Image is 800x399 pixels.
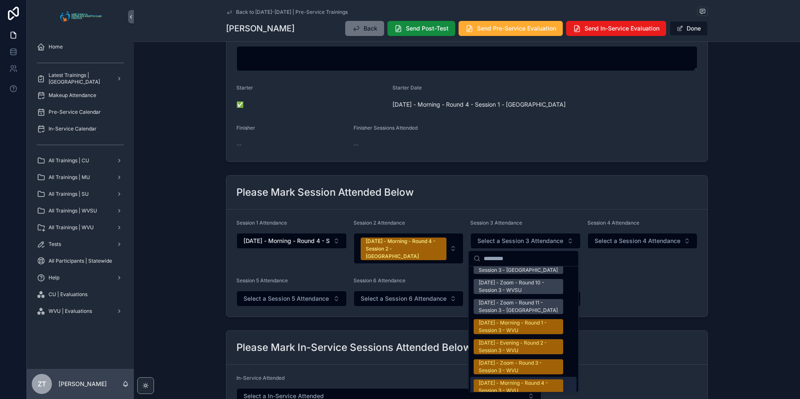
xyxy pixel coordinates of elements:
span: All Trainings | MU [49,174,90,181]
button: Select Button [236,291,347,307]
span: In-Service Calendar [49,125,97,132]
span: Session 1 Attendance [236,220,287,226]
span: Select a Session 3 Attendance [477,237,563,245]
span: Select a Session 6 Attendance [361,294,446,303]
button: Send Pre-Service Evaluation [459,21,563,36]
span: Makeup Attendance [49,92,96,99]
div: [DATE] - Zoom - Round 3 - Session 3 - WVU [479,359,558,374]
a: Home [32,39,129,54]
span: Pre-Service Calendar [49,109,101,115]
h2: Please Mark Session Attended Below [236,186,414,199]
span: Select a Session 5 Attendance [244,294,329,303]
h1: [PERSON_NAME] [226,23,295,34]
span: Finisher [236,125,255,131]
button: Done [669,21,708,36]
span: Session 6 Attendance [354,277,405,284]
span: CU | Evaluations [49,291,87,298]
button: Select Button [470,233,581,249]
div: [DATE] - Morning - Round 1 - Session 3 - WVU [479,319,558,334]
div: [DATE] - Zoom - Round 11 - Session 3 - [GEOGRAPHIC_DATA] [479,299,558,314]
button: Select Button [354,233,464,264]
span: Session 4 Attendance [587,220,639,226]
a: All Participants | Statewide [32,253,129,269]
span: [DATE] - Morning - Round 4 - Session 1 - [GEOGRAPHIC_DATA] [244,237,330,245]
span: Back to [DATE]-[DATE] | Pre-Service Trainings [236,9,348,15]
span: ✅ [236,100,386,109]
span: In-Service Attended [236,375,285,381]
button: Select Button [354,291,464,307]
span: Latest Trainings | [GEOGRAPHIC_DATA] [49,72,110,85]
a: All Trainings | SU [32,187,129,202]
div: [DATE] - Evening - Round 2 - Session 3 - WVU [479,339,558,354]
span: All Trainings | WVU [49,224,94,231]
a: Latest Trainings | [GEOGRAPHIC_DATA] [32,71,129,86]
button: Select Button [236,233,347,249]
div: [DATE] - Morning - Round 4 - Session 2 - [GEOGRAPHIC_DATA] [366,238,442,260]
span: Finisher Sessions Attended [354,125,418,131]
button: Send Post-Test [387,21,455,36]
span: [DATE] - Morning - Round 4 - Session 1 - [GEOGRAPHIC_DATA] [392,100,620,109]
div: Suggestions [469,266,578,392]
span: Help [49,274,59,281]
span: All Trainings | CU [49,157,89,164]
span: ZT [38,379,46,389]
a: All Trainings | MU [32,170,129,185]
span: Send Post-Test [406,24,449,33]
span: All Trainings | WVSU [49,207,97,214]
a: CU | Evaluations [32,287,129,302]
a: In-Service Calendar [32,121,129,136]
span: Tests [49,241,61,248]
span: WVU | Evaluations [49,308,92,315]
span: All Trainings | SU [49,191,89,197]
div: [DATE] - Zoom - Round 9 - Session 3 - [GEOGRAPHIC_DATA] [479,259,558,274]
button: Back [345,21,384,36]
a: WVU | Evaluations [32,304,129,319]
a: Pre-Service Calendar [32,105,129,120]
span: -- [354,141,359,149]
p: [PERSON_NAME] [59,380,107,388]
span: Send Pre-Service Evaluation [477,24,556,33]
button: Select Button [587,233,698,249]
button: Send In-Service Evaluation [566,21,666,36]
div: [DATE] - Zoom - Round 10 - Session 3 - WVSU [479,279,558,294]
div: [DATE] - Morning - Round 4 - Session 3 - WVU [479,379,558,394]
a: Help [32,270,129,285]
span: Back [364,24,377,33]
h2: Please Mark In-Service Sessions Attended Below [236,341,472,354]
span: Send In-Service Evaluation [585,24,659,33]
a: All Trainings | WVSU [32,203,129,218]
span: -- [236,141,241,149]
span: Session 3 Attendance [470,220,522,226]
span: Home [49,43,63,50]
div: scrollable content [27,33,134,330]
a: All Trainings | WVU [32,220,129,235]
a: All Trainings | CU [32,153,129,168]
a: Back to [DATE]-[DATE] | Pre-Service Trainings [226,9,348,15]
span: Starter Date [392,84,422,91]
a: Makeup Attendance [32,88,129,103]
span: Select a Session 4 Attendance [595,237,680,245]
span: All Participants | Statewide [49,258,112,264]
a: Tests [32,237,129,252]
span: Session 5 Attendance [236,277,288,284]
span: Session 2 Attendance [354,220,405,226]
img: App logo [58,10,103,23]
span: Starter [236,84,253,91]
